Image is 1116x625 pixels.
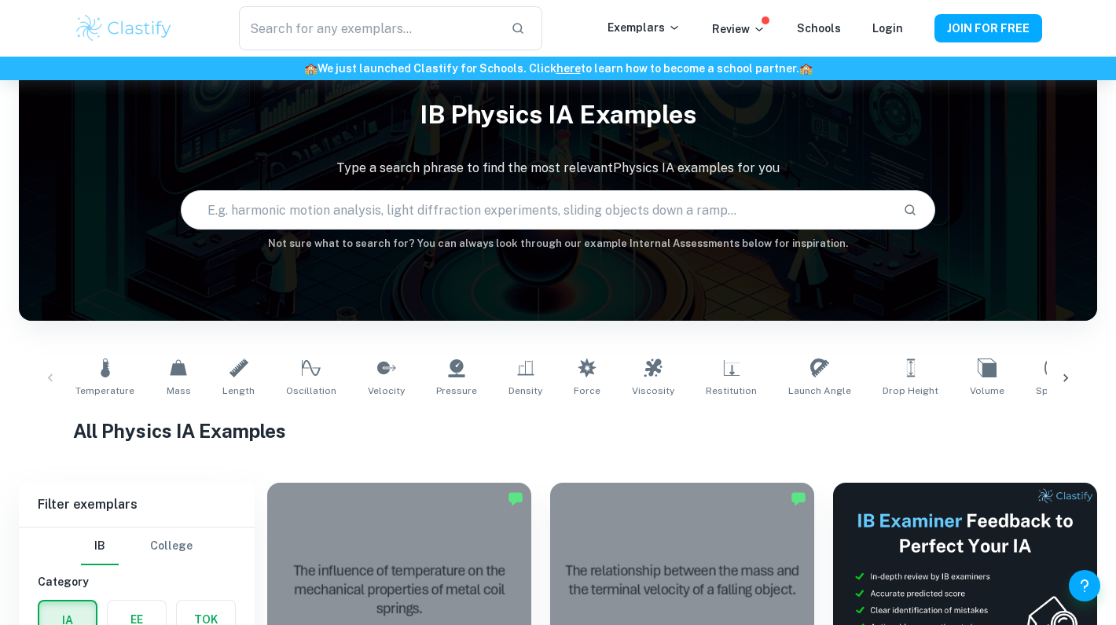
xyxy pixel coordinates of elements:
[19,90,1097,140] h1: IB Physics IA examples
[883,384,938,398] span: Drop Height
[222,384,255,398] span: Length
[304,62,318,75] span: 🏫
[1036,384,1072,398] span: Springs
[712,20,765,38] p: Review
[799,62,813,75] span: 🏫
[75,384,134,398] span: Temperature
[436,384,477,398] span: Pressure
[934,14,1042,42] button: JOIN FOR FREE
[167,384,191,398] span: Mass
[81,528,193,565] div: Filter type choice
[81,528,119,565] button: IB
[368,384,405,398] span: Velocity
[19,483,255,527] h6: Filter exemplars
[970,384,1004,398] span: Volume
[150,528,193,565] button: College
[1069,570,1100,601] button: Help and Feedback
[897,197,923,223] button: Search
[508,384,542,398] span: Density
[797,22,841,35] a: Schools
[74,13,174,44] img: Clastify logo
[239,6,498,50] input: Search for any exemplars...
[556,62,581,75] a: here
[3,60,1113,77] h6: We just launched Clastify for Schools. Click to learn how to become a school partner.
[872,22,903,35] a: Login
[38,573,236,590] h6: Category
[632,384,674,398] span: Viscosity
[19,236,1097,252] h6: Not sure what to search for? You can always look through our example Internal Assessments below f...
[182,188,890,232] input: E.g. harmonic motion analysis, light diffraction experiments, sliding objects down a ramp...
[574,384,600,398] span: Force
[508,491,523,506] img: Marked
[19,159,1097,178] p: Type a search phrase to find the most relevant Physics IA examples for you
[788,384,851,398] span: Launch Angle
[791,491,806,506] img: Marked
[608,19,681,36] p: Exemplars
[286,384,336,398] span: Oscillation
[73,417,1044,445] h1: All Physics IA Examples
[706,384,757,398] span: Restitution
